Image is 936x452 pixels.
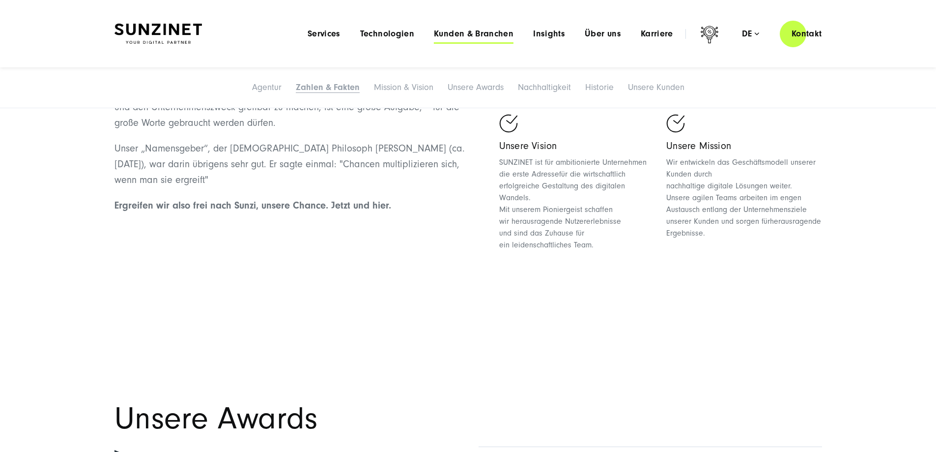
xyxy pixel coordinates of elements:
[518,82,571,92] a: Nachhaltigkeit
[666,181,792,190] span: nachhaltige digitale Lösungen weiter.
[296,82,360,92] a: Zahlen & Fakten
[114,24,202,44] img: SUNZINET Full Service Digital Agentur
[308,29,340,39] a: Services
[499,114,518,133] img: check
[114,404,822,434] h1: Unsere Awards
[666,141,822,151] h5: Unsere Mission
[499,170,625,202] span: für die wirtschaftlich erfolgreiche Gestaltung des digitalen Wandels.
[499,229,594,249] span: und sind das Zuhause für ein leidenschaftliches Team.​
[585,29,621,39] a: Über uns
[666,193,807,226] span: Unsere agilen Teams arbeiten im engen Austausch entlang der Unternehmensziele unserer Kunden und ...
[252,82,282,92] a: Agentur
[448,82,504,92] a: Unsere Awards
[114,200,391,211] strong: Ergreifen wir also frei nach Sunzi, unsere Chance. Jetzt und hier.
[434,29,513,39] a: Kunden & Branchen
[780,20,834,48] a: Kontakt
[742,29,759,39] div: de
[666,158,816,179] span: Wir entwickeln das Geschäftsmodell unserer Kunden durch
[641,29,673,39] a: Karriere
[499,158,647,179] span: SUNZINET ist für ambitionierte Unternehmen die erste Adresse
[533,29,565,39] a: Insights
[666,114,685,133] img: check
[374,82,433,92] a: Mission & Vision
[499,141,654,151] h5: Unsere Vision
[114,141,468,188] p: Chancen multiplizieren sich, wenn man sie ergreift"
[666,217,821,238] span: herausragende Ergebnisse.
[628,82,684,92] a: Unsere Kunden
[114,143,465,170] span: Unser „Namensgeber“, der [DEMOGRAPHIC_DATA] Philosoph [PERSON_NAME] (ca. [DATE]), war darin übrig...
[585,82,614,92] a: Historie
[360,29,414,39] a: Technologien
[499,205,621,226] span: Mit unserem Pioniergeist schaffen wir herausragende Nutzererlebnisse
